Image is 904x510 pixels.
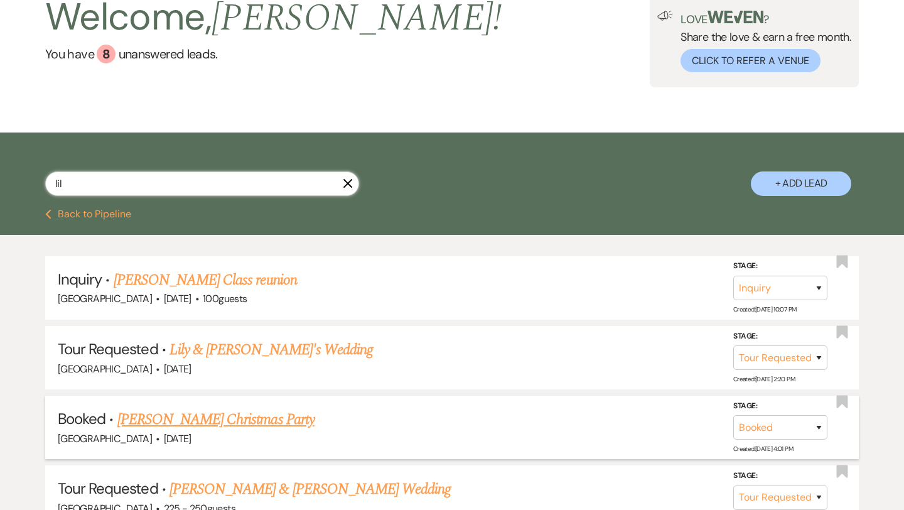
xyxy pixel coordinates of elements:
img: loud-speaker-illustration.svg [657,11,673,21]
span: Tour Requested [58,339,158,359]
div: 8 [97,45,116,63]
span: 100 guests [203,292,247,305]
button: Back to Pipeline [45,209,131,219]
span: [DATE] [164,362,191,376]
a: [PERSON_NAME] & [PERSON_NAME] Wedding [169,478,451,501]
a: [PERSON_NAME] Christmas Party [117,408,315,431]
label: Stage: [733,330,827,344]
span: [DATE] [164,292,191,305]
span: Booked [58,409,105,428]
button: + Add Lead [751,171,851,196]
label: Stage: [733,259,827,273]
img: weven-logo-green.svg [708,11,763,23]
label: Stage: [733,399,827,413]
span: [GEOGRAPHIC_DATA] [58,362,152,376]
button: Click to Refer a Venue [681,49,821,72]
span: Created: [DATE] 2:20 PM [733,375,795,383]
div: Share the love & earn a free month. [673,11,851,72]
span: Tour Requested [58,479,158,498]
a: You have 8 unanswered leads. [45,45,502,63]
span: [GEOGRAPHIC_DATA] [58,432,152,445]
span: [DATE] [164,432,191,445]
span: [GEOGRAPHIC_DATA] [58,292,152,305]
a: Lily & [PERSON_NAME]'s Wedding [169,339,373,361]
input: Search by name, event date, email address or phone number [45,171,359,196]
span: Created: [DATE] 10:07 PM [733,305,796,313]
span: Inquiry [58,269,102,289]
span: Created: [DATE] 4:01 PM [733,445,793,453]
a: [PERSON_NAME] Class reunion [114,269,297,291]
p: Love ? [681,11,851,25]
label: Stage: [733,469,827,483]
